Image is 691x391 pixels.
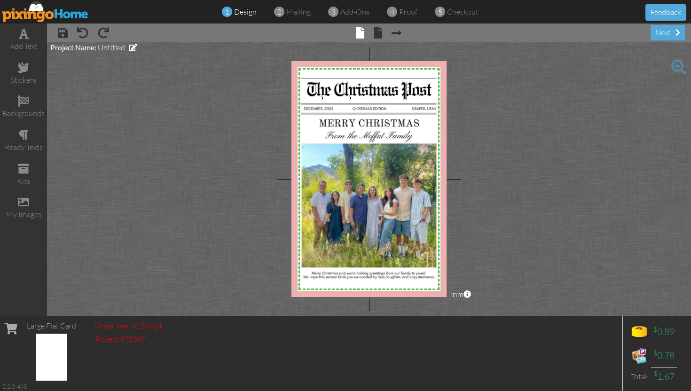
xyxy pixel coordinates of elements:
span: proof [399,7,417,16]
img: pixingo logo [2,1,89,22]
div: 2.2.0-463 [2,382,27,391]
img: 136614-1-1760115235383-00affbf7c7615c65-qa.jpg [36,334,67,381]
span: mailing [286,7,311,16]
img: points-icon.png [630,323,649,342]
td: Total: [628,368,651,385]
td: 0.78 [651,344,677,368]
td: 1.67 [651,368,677,385]
div: next [651,25,685,40]
span: Trim [449,289,471,300]
button: Feedback [645,4,686,21]
div: Order item #136614 [95,321,162,331]
div: Project #75367 [95,334,162,344]
span: Untitled [98,43,125,52]
span: add-ons [340,7,369,16]
span: design [234,7,257,16]
span: Project Name: [50,43,96,52]
img: expense-icon.png [630,346,649,365]
span: checkout [447,7,479,16]
span: 2 [277,7,282,17]
span: 5 [438,7,442,17]
div: Large Flat Card [27,321,76,331]
span: 1 [225,7,229,17]
img: 20251010-165247-a65b53ab36ff-1000.jpg [289,66,449,291]
td: 0.89 [651,321,677,344]
sup: $ [653,349,657,357]
sup: $ [653,325,657,333]
span: 4 [390,7,394,17]
span: 3 [331,7,336,17]
sup: $ [653,369,657,377]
